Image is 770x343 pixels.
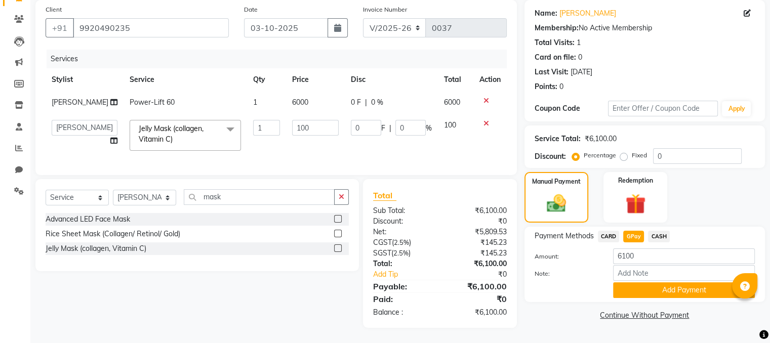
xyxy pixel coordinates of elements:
span: % [426,123,432,134]
span: F [381,123,385,134]
div: ( ) [366,248,440,259]
span: [PERSON_NAME] [52,98,108,107]
th: Stylist [46,68,124,91]
label: Client [46,5,62,14]
span: GPay [623,231,644,242]
span: 6000 [444,98,460,107]
div: ₹0 [452,269,514,280]
div: Services [47,50,514,68]
div: Balance : [366,307,440,318]
div: ₹0 [440,216,514,227]
input: Add Note [613,265,755,281]
div: Payable: [366,280,440,292]
span: 1 [253,98,257,107]
div: ₹0 [440,293,514,305]
th: Action [473,68,507,91]
div: ₹6,100.00 [440,205,514,216]
span: 6000 [292,98,308,107]
div: [DATE] [571,67,592,77]
button: Apply [722,101,751,116]
div: 0 [559,81,563,92]
img: _gift.svg [619,191,652,217]
div: Coupon Code [535,103,608,114]
a: Add Tip [366,269,452,280]
div: Points: [535,81,557,92]
span: CARD [598,231,620,242]
div: Rice Sheet Mask (Collagen/ Retinol/ Gold) [46,229,180,239]
div: ( ) [366,237,440,248]
a: [PERSON_NAME] [559,8,616,19]
div: Discount: [535,151,566,162]
a: x [173,135,177,144]
div: ₹6,100.00 [440,280,514,292]
span: Jelly Mask (collagen, Vitamin C) [139,124,204,144]
div: 1 [577,37,581,48]
th: Service [124,68,247,91]
span: 100 [444,120,456,130]
div: ₹145.23 [440,248,514,259]
div: 0 [578,52,582,63]
div: ₹145.23 [440,237,514,248]
span: Power-Lift 60 [130,98,175,107]
th: Total [438,68,473,91]
img: _cash.svg [541,192,572,215]
div: Total Visits: [535,37,575,48]
div: Name: [535,8,557,19]
input: Amount [613,248,755,264]
label: Fixed [632,151,647,160]
span: CGST [373,238,392,247]
div: Membership: [535,23,579,33]
div: ₹6,100.00 [440,307,514,318]
span: Payment Methods [535,231,594,241]
div: Net: [366,227,440,237]
div: Total: [366,259,440,269]
div: Discount: [366,216,440,227]
div: ₹6,100.00 [440,259,514,269]
label: Percentage [584,151,616,160]
span: 0 F [351,97,361,108]
span: Total [373,190,396,201]
div: Advanced LED Face Mask [46,214,130,225]
span: SGST [373,248,391,258]
label: Redemption [618,176,653,185]
span: 0 % [371,97,383,108]
div: ₹5,809.53 [440,227,514,237]
div: Last Visit: [535,67,569,77]
span: | [389,123,391,134]
label: Date [244,5,258,14]
label: Invoice Number [363,5,407,14]
input: Search by Name/Mobile/Email/Code [73,18,229,37]
span: CASH [648,231,670,242]
input: Enter Offer / Coupon Code [608,101,718,116]
div: Paid: [366,293,440,305]
button: +91 [46,18,74,37]
label: Manual Payment [532,177,581,186]
div: Jelly Mask (collagen, Vitamin C) [46,243,146,254]
div: No Active Membership [535,23,755,33]
a: Continue Without Payment [526,310,763,321]
button: Add Payment [613,282,755,298]
span: 2.5% [393,249,409,257]
span: 2.5% [394,238,409,246]
th: Disc [345,68,438,91]
span: | [365,97,367,108]
th: Price [286,68,345,91]
input: Search or Scan [184,189,335,205]
th: Qty [247,68,287,91]
div: ₹6,100.00 [585,134,617,144]
div: Card on file: [535,52,576,63]
div: Service Total: [535,134,581,144]
div: Sub Total: [366,205,440,216]
label: Note: [527,269,605,278]
label: Amount: [527,252,605,261]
